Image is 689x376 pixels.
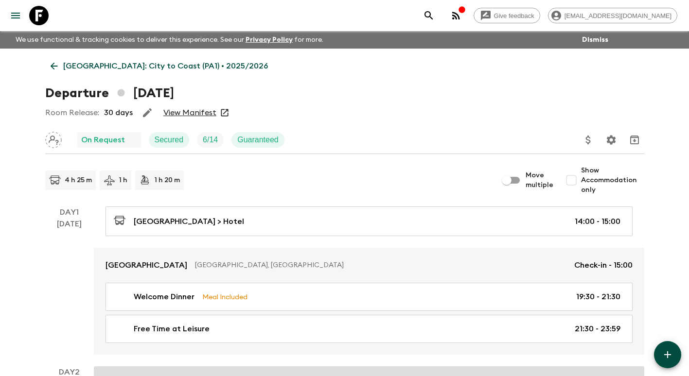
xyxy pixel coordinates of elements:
[65,175,92,185] p: 4 h 25 m
[149,132,190,148] div: Secured
[474,8,540,23] a: Give feedback
[574,259,633,271] p: Check-in - 15:00
[119,175,127,185] p: 1 h
[134,291,194,303] p: Welcome Dinner
[197,132,224,148] div: Trip Fill
[419,6,439,25] button: search adventures
[106,206,633,236] a: [GEOGRAPHIC_DATA] > Hotel14:00 - 15:00
[489,12,540,19] span: Give feedback
[559,12,677,19] span: [EMAIL_ADDRESS][DOMAIN_NAME]
[45,56,273,76] a: [GEOGRAPHIC_DATA]: City to Coast (PA1) • 2025/2026
[548,8,677,23] div: [EMAIL_ADDRESS][DOMAIN_NAME]
[106,315,633,343] a: Free Time at Leisure21:30 - 23:59
[202,291,247,302] p: Meal Included
[45,135,62,142] span: Assign pack leader
[104,107,133,119] p: 30 days
[203,134,218,146] p: 6 / 14
[63,60,268,72] p: [GEOGRAPHIC_DATA]: City to Coast (PA1) • 2025/2026
[195,260,566,270] p: [GEOGRAPHIC_DATA], [GEOGRAPHIC_DATA]
[625,130,644,150] button: Archive (Completed, Cancelled or Unsynced Departures only)
[576,291,620,303] p: 19:30 - 21:30
[45,84,174,103] h1: Departure [DATE]
[134,323,210,335] p: Free Time at Leisure
[12,31,327,49] p: We use functional & tracking cookies to deliver this experience. See our for more.
[45,206,94,218] p: Day 1
[6,6,25,25] button: menu
[575,323,620,335] p: 21:30 - 23:59
[246,36,293,43] a: Privacy Policy
[581,166,644,195] span: Show Accommodation only
[601,130,621,150] button: Settings
[106,283,633,311] a: Welcome DinnerMeal Included19:30 - 21:30
[94,248,644,283] a: [GEOGRAPHIC_DATA][GEOGRAPHIC_DATA], [GEOGRAPHIC_DATA]Check-in - 15:00
[81,134,125,146] p: On Request
[237,134,279,146] p: Guaranteed
[155,134,184,146] p: Secured
[580,33,611,47] button: Dismiss
[155,175,180,185] p: 1 h 20 m
[45,107,99,119] p: Room Release:
[163,108,216,118] a: View Manifest
[579,130,598,150] button: Update Price, Early Bird Discount and Costs
[134,216,244,227] p: [GEOGRAPHIC_DATA] > Hotel
[106,259,187,271] p: [GEOGRAPHIC_DATA]
[575,216,620,227] p: 14:00 - 15:00
[526,171,554,190] span: Move multiple
[57,218,82,355] div: [DATE]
